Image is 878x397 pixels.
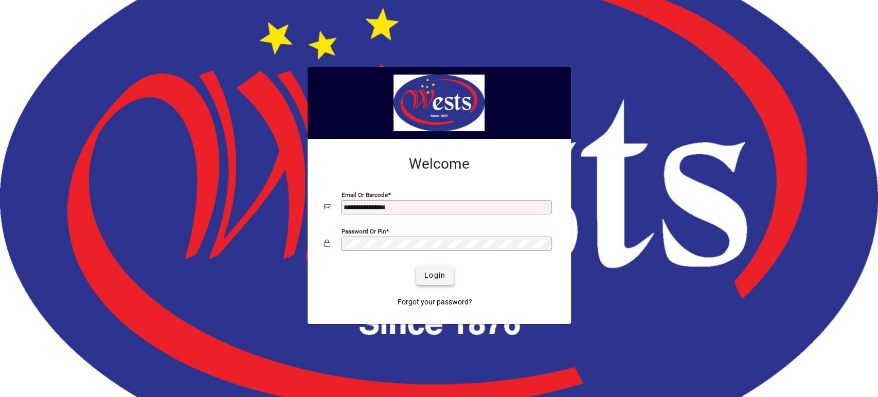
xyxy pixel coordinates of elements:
[342,191,388,198] mat-label: Email or Barcode
[324,155,554,173] h2: Welcome
[393,293,476,312] a: Forgot your password?
[342,227,386,234] mat-label: Password or Pin
[424,270,445,281] span: Login
[416,266,454,285] button: Login
[398,297,472,308] span: Forgot your password?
